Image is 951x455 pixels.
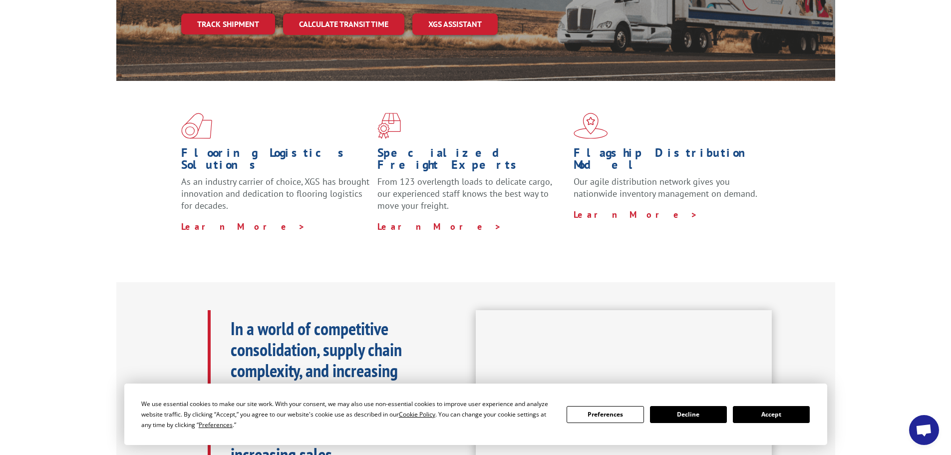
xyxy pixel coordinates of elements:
div: Open chat [909,415,939,445]
span: As an industry carrier of choice, XGS has brought innovation and dedication to flooring logistics... [181,176,369,211]
a: Calculate transit time [283,13,404,35]
div: We use essential cookies to make our site work. With your consent, we may also use non-essential ... [141,399,555,430]
span: Cookie Policy [399,410,435,419]
a: XGS ASSISTANT [412,13,498,35]
a: Track shipment [181,13,275,34]
button: Decline [650,406,727,423]
p: From 123 overlength loads to delicate cargo, our experienced staff knows the best way to move you... [377,176,566,220]
span: Preferences [199,421,233,429]
h1: Flooring Logistics Solutions [181,147,370,176]
button: Accept [733,406,810,423]
span: Our agile distribution network gives you nationwide inventory management on demand. [574,176,757,199]
h1: Specialized Freight Experts [377,147,566,176]
h1: Flagship Distribution Model [574,147,762,176]
button: Preferences [567,406,643,423]
img: xgs-icon-flagship-distribution-model-red [574,113,608,139]
a: Learn More > [574,209,698,220]
a: Learn More > [377,221,502,232]
div: Cookie Consent Prompt [124,384,827,445]
img: xgs-icon-focused-on-flooring-red [377,113,401,139]
img: xgs-icon-total-supply-chain-intelligence-red [181,113,212,139]
a: Learn More > [181,221,306,232]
